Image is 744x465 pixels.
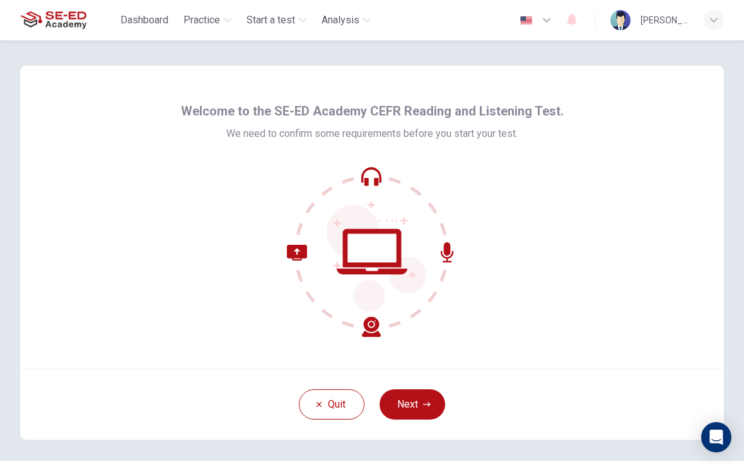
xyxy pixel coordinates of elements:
span: Dashboard [120,13,168,28]
span: We need to confirm some requirements before you start your test. [226,126,518,141]
span: Welcome to the SE-ED Academy CEFR Reading and Listening Test. [181,101,564,121]
button: Analysis [317,9,376,32]
div: [PERSON_NAME] [641,13,689,28]
span: Start a test [247,13,295,28]
img: en [518,16,534,25]
button: Start a test [241,9,311,32]
img: Profile picture [610,10,631,30]
button: Next [380,389,445,420]
button: Dashboard [115,9,173,32]
button: Quit [299,389,364,420]
div: Open Intercom Messenger [701,422,731,452]
span: Analysis [322,13,359,28]
span: Practice [183,13,220,28]
a: SE-ED Academy logo [20,8,115,33]
button: Practice [178,9,236,32]
img: SE-ED Academy logo [20,8,86,33]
